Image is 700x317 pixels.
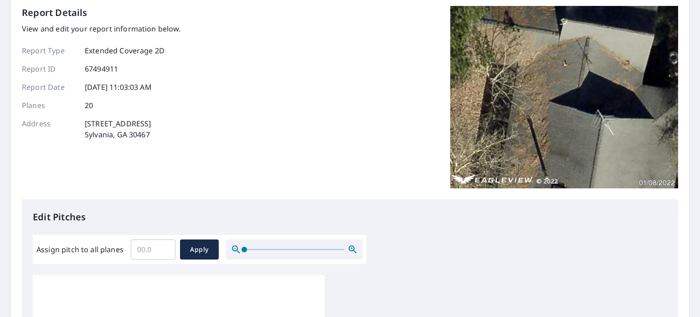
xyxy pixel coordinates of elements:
p: [STREET_ADDRESS] Sylvania, GA 30467 [85,118,151,140]
button: Apply [180,239,219,260]
p: Edit Pitches [33,210,667,224]
p: Planes [22,100,77,111]
input: 00.0 [131,237,175,262]
p: Extended Coverage 2D [85,45,165,56]
label: Assign pitch to all planes [36,244,124,255]
p: Report Details [22,6,87,20]
p: View and edit your report information below. [22,23,181,34]
p: Address [22,118,77,140]
p: Report ID [22,63,77,74]
p: 20 [85,100,93,111]
img: Top image [450,6,678,188]
p: Report Date [22,82,77,93]
p: Report Type [22,45,77,56]
p: [DATE] 11:03:03 AM [85,82,152,93]
span: Apply [187,244,211,255]
p: 67494911 [85,63,118,74]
